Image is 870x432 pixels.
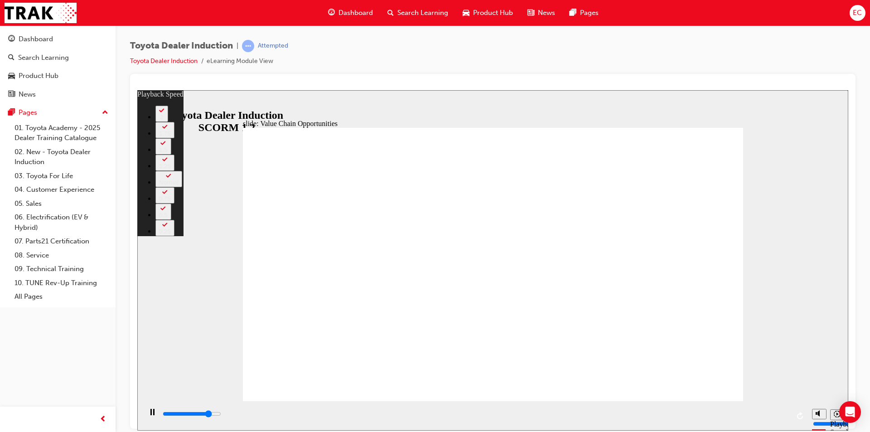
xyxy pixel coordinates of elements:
a: news-iconNews [520,4,562,22]
a: Search Learning [4,49,112,66]
button: Playback speed [693,319,707,330]
img: Trak [5,3,77,23]
button: 2 [18,15,31,32]
button: Pause (Ctrl+Alt+P) [5,318,20,334]
button: Replay (Ctrl+Alt+R) [657,319,670,333]
a: guage-iconDashboard [321,4,380,22]
span: Search Learning [397,8,448,18]
span: guage-icon [8,35,15,44]
a: Dashboard [4,31,112,48]
span: search-icon [8,54,14,62]
span: up-icon [102,107,108,119]
span: Toyota Dealer Induction [130,41,233,51]
div: Pages [19,107,37,118]
a: car-iconProduct Hub [455,4,520,22]
a: 09. Technical Training [11,262,112,276]
div: Product Hub [19,71,58,81]
a: All Pages [11,290,112,304]
button: Pages [4,104,112,121]
div: 2 [22,24,27,30]
span: Dashboard [338,8,373,18]
a: 04. Customer Experience [11,183,112,197]
div: Dashboard [19,34,53,44]
div: misc controls [670,311,706,340]
a: Product Hub [4,68,112,84]
span: news-icon [527,7,534,19]
span: learningRecordVerb_ATTEMPT-icon [242,40,254,52]
a: 10. TUNE Rev-Up Training [11,276,112,290]
span: news-icon [8,91,15,99]
a: pages-iconPages [562,4,606,22]
button: DashboardSearch LearningProduct HubNews [4,29,112,104]
div: playback controls [5,311,670,340]
input: volume [676,330,734,337]
li: eLearning Module View [207,56,273,67]
a: 07. Parts21 Certification [11,234,112,248]
div: Open Intercom Messenger [839,401,861,423]
div: News [19,89,36,100]
a: 01. Toyota Academy - 2025 Dealer Training Catalogue [11,121,112,145]
span: car-icon [463,7,469,19]
a: 03. Toyota For Life [11,169,112,183]
span: guage-icon [328,7,335,19]
span: Product Hub [473,8,513,18]
a: search-iconSearch Learning [380,4,455,22]
button: Mute (Ctrl+Alt+M) [675,319,689,329]
span: pages-icon [8,109,15,117]
a: 08. Service [11,248,112,262]
div: Playback Speed [693,330,706,346]
button: EC [850,5,865,21]
span: search-icon [387,7,394,19]
div: Attempted [258,42,288,50]
a: News [4,86,112,103]
div: Search Learning [18,53,69,63]
span: EC [853,8,862,18]
a: 05. Sales [11,197,112,211]
input: slide progress [25,320,84,327]
a: Toyota Dealer Induction [130,57,198,65]
a: 06. Electrification (EV & Hybrid) [11,210,112,234]
span: | [237,41,238,51]
span: pages-icon [570,7,576,19]
span: car-icon [8,72,15,80]
span: Pages [580,8,599,18]
span: prev-icon [100,414,106,425]
span: News [538,8,555,18]
a: 02. New - Toyota Dealer Induction [11,145,112,169]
